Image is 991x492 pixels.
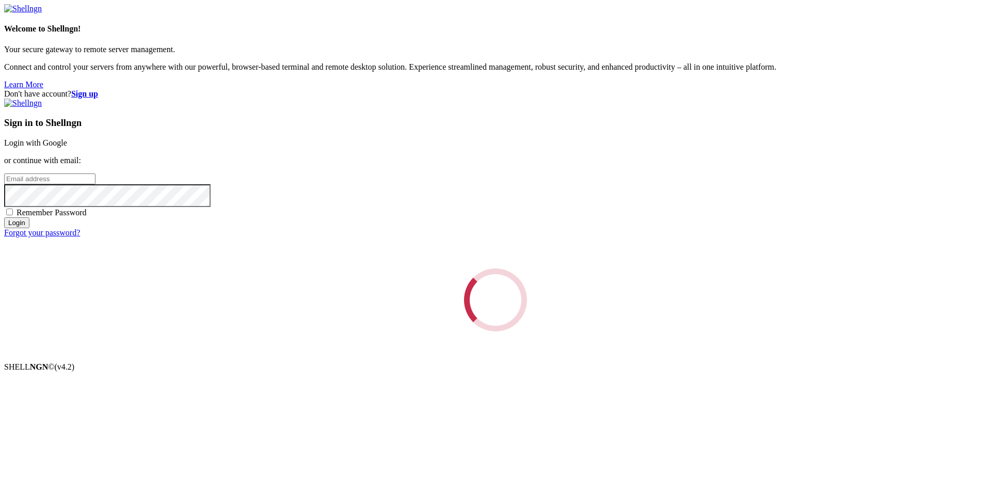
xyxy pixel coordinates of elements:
[55,362,75,371] span: 4.2.0
[4,24,987,34] h4: Welcome to Shellngn!
[4,156,987,165] p: or continue with email:
[30,362,49,371] b: NGN
[4,89,987,99] div: Don't have account?
[4,45,987,54] p: Your secure gateway to remote server management.
[4,362,74,371] span: SHELL ©
[4,173,95,184] input: Email address
[71,89,98,98] a: Sign up
[6,209,13,215] input: Remember Password
[4,80,43,89] a: Learn More
[4,138,67,147] a: Login with Google
[455,259,537,341] div: Loading...
[4,62,987,72] p: Connect and control your servers from anywhere with our powerful, browser-based terminal and remo...
[4,228,80,237] a: Forgot your password?
[4,217,29,228] input: Login
[4,117,987,129] h3: Sign in to Shellngn
[4,4,42,13] img: Shellngn
[4,99,42,108] img: Shellngn
[17,208,87,217] span: Remember Password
